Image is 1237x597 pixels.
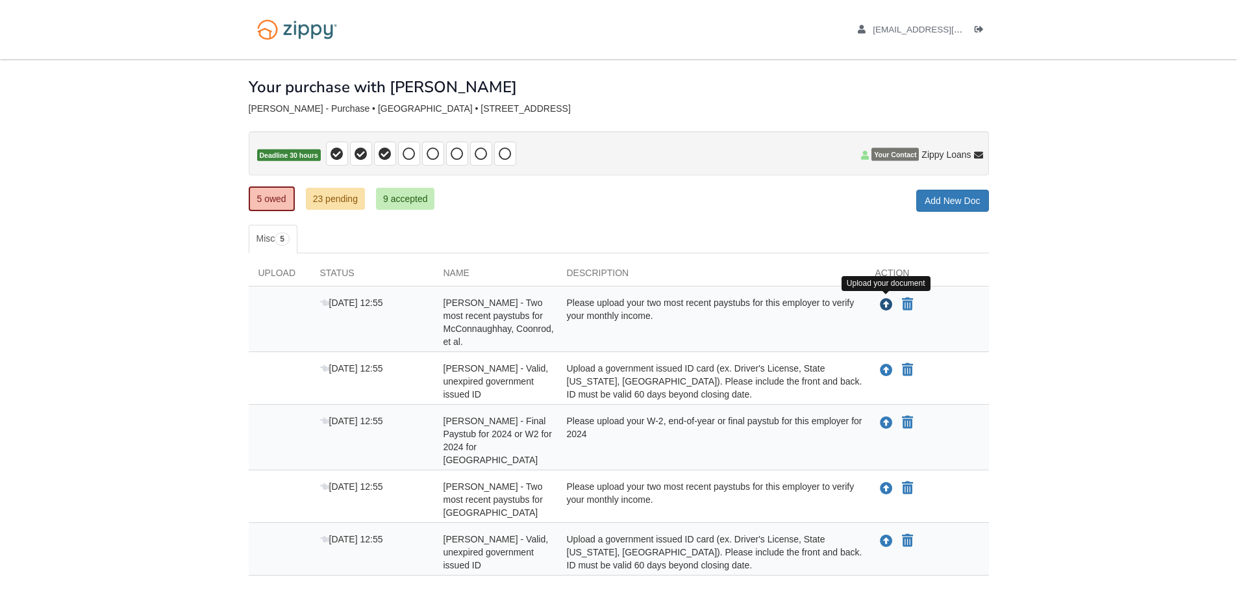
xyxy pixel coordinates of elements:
[444,534,549,570] span: [PERSON_NAME] - Valid, unexpired government issued ID
[249,225,297,253] a: Misc
[444,416,552,465] span: [PERSON_NAME] - Final Paystub for 2024 or W2 for 2024 for [GEOGRAPHIC_DATA]
[306,188,365,210] a: 23 pending
[320,363,383,374] span: [DATE] 12:55
[444,481,543,518] span: [PERSON_NAME] - Two most recent paystubs for [GEOGRAPHIC_DATA]
[557,414,866,466] div: Please upload your W-2, end-of-year or final paystub for this employer for 2024
[916,190,989,212] a: Add New Doc
[320,481,383,492] span: [DATE] 12:55
[873,25,1021,34] span: angeliquempilcher@gmail.com
[275,233,290,246] span: 5
[879,414,894,431] button: Upload Zachary Pilcher - Final Paystub for 2024 or W2 for 2024 for Tire Depot
[320,298,383,308] span: [DATE] 12:55
[320,534,383,544] span: [DATE] 12:55
[249,13,345,46] img: Logo
[879,362,894,379] button: Upload Angelique Pilcher - Valid, unexpired government issued ID
[249,79,517,95] h1: Your purchase with [PERSON_NAME]
[921,148,971,161] span: Zippy Loans
[557,296,866,348] div: Please upload your two most recent paystubs for this employer to verify your monthly income.
[257,149,321,162] span: Deadline 30 hours
[376,188,435,210] a: 9 accepted
[249,266,310,286] div: Upload
[901,415,914,431] button: Declare Zachary Pilcher - Final Paystub for 2024 or W2 for 2024 for Tire Depot not applicable
[842,276,931,291] div: Upload your document
[557,533,866,572] div: Upload a government issued ID card (ex. Driver's License, State [US_STATE], [GEOGRAPHIC_DATA]). P...
[871,148,919,161] span: Your Contact
[444,363,549,400] span: [PERSON_NAME] - Valid, unexpired government issued ID
[249,186,295,211] a: 5 owed
[866,266,989,286] div: Action
[249,103,989,114] div: [PERSON_NAME] - Purchase • [GEOGRAPHIC_DATA] • [STREET_ADDRESS]
[879,533,894,550] button: Upload Zachary Pilcher - Valid, unexpired government issued ID
[901,533,914,549] button: Declare Zachary Pilcher - Valid, unexpired government issued ID not applicable
[858,25,1022,38] a: edit profile
[879,296,894,313] button: Upload Angelique Pilcher - Two most recent paystubs for McConnaughhay, Coonrod, et al.
[901,481,914,496] button: Declare Zachary Pilcher - Two most recent paystubs for Tire Depot not applicable
[975,25,989,38] a: Log out
[557,362,866,401] div: Upload a government issued ID card (ex. Driver's License, State [US_STATE], [GEOGRAPHIC_DATA]). P...
[444,298,554,347] span: [PERSON_NAME] - Two most recent paystubs for McConnaughhay, Coonrod, et al.
[879,480,894,497] button: Upload Zachary Pilcher - Two most recent paystubs for Tire Depot
[557,480,866,519] div: Please upload your two most recent paystubs for this employer to verify your monthly income.
[320,416,383,426] span: [DATE] 12:55
[901,362,914,378] button: Declare Angelique Pilcher - Valid, unexpired government issued ID not applicable
[434,266,557,286] div: Name
[901,297,914,312] button: Declare Angelique Pilcher - Two most recent paystubs for McConnaughhay, Coonrod, et al. not appli...
[310,266,434,286] div: Status
[557,266,866,286] div: Description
